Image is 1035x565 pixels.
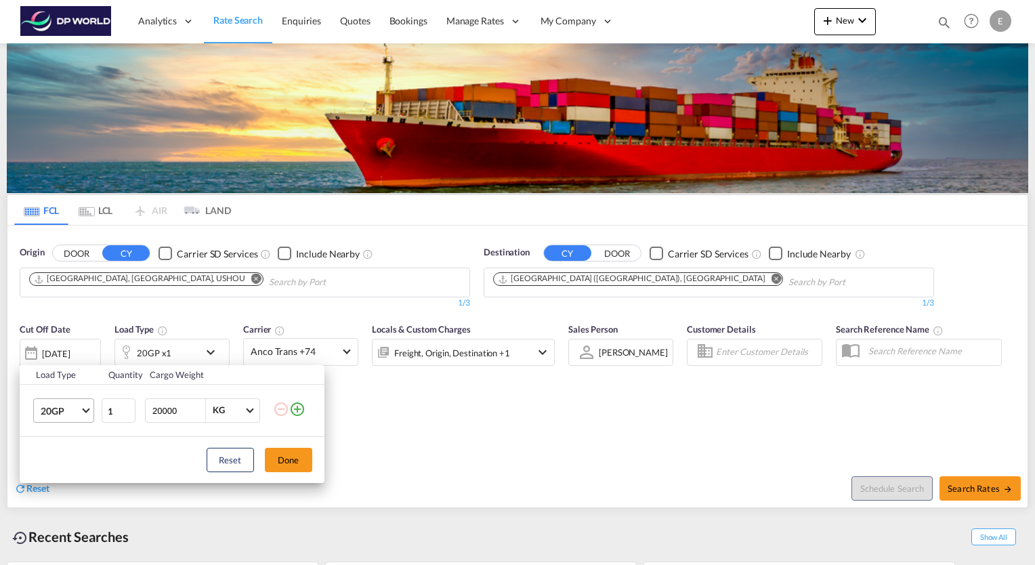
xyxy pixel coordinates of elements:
input: Qty [102,398,135,423]
th: Load Type [20,365,100,385]
md-icon: icon-minus-circle-outline [273,401,289,417]
span: 20GP [41,404,80,418]
th: Quantity [100,365,142,385]
md-select: Choose: 20GP [33,398,94,423]
button: Reset [207,448,254,472]
input: Enter Weight [151,399,205,422]
div: Cargo Weight [150,369,265,381]
div: KG [213,404,225,415]
md-icon: icon-plus-circle-outline [289,401,305,417]
button: Done [265,448,312,472]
